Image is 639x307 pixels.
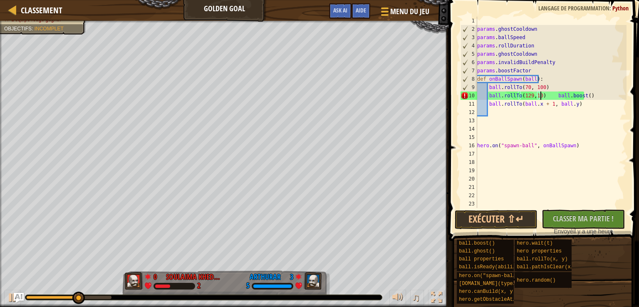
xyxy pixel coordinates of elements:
div: 15 [461,133,477,141]
div: 8 [461,75,477,83]
div: 13 [461,116,477,125]
span: : [32,26,35,32]
span: Python [612,4,629,12]
div: 6 [461,58,477,67]
button: Ask AI [329,3,352,19]
div: 9 [461,83,477,92]
div: 20 [461,175,477,183]
div: 4 [461,42,477,50]
div: 14 [461,125,477,133]
button: ♫ [410,290,424,307]
span: hero.wait(t) [517,240,552,246]
button: Classer ma partie ! [542,210,625,229]
span: hero properties [517,248,562,254]
span: ball.pathIsClear(x, y) [517,264,582,270]
div: 2 [461,25,477,33]
div: 5 [246,282,250,290]
span: Langage de programmation [538,4,609,12]
span: : [609,4,612,12]
span: Aide [356,6,366,14]
span: hero.random() [517,277,556,283]
div: il y a une heure [546,227,621,235]
span: hero.on("spawn-ball", f) [459,273,531,279]
span: Ask AI [333,6,347,14]
button: Ctrl + P: Play [4,290,21,307]
div: 10 [461,92,477,100]
div: 18 [461,158,477,166]
div: 11 [461,100,477,108]
span: Classement [21,5,62,16]
span: ball.isReady(ability) [459,264,522,270]
div: 3 [285,272,293,279]
div: 7 [461,67,477,75]
div: 21 [461,183,477,191]
div: 19 [461,166,477,175]
span: ♫ [412,291,420,304]
div: 12 [461,108,477,116]
span: ball.ghost() [459,248,495,254]
span: ball properties [459,256,504,262]
span: hero.canBuild(x, y) [459,289,516,295]
span: Incomplet [35,26,64,32]
div: arthurar [250,272,281,282]
span: Objectifs [4,26,32,32]
div: 3 [461,33,477,42]
div: 2 [197,282,201,290]
img: thang_avatar_frame.png [304,272,322,290]
span: Classer ma partie ! [553,213,614,224]
span: [DOMAIN_NAME](type, x, y) [459,281,534,287]
button: Ajuster le volume [389,290,406,307]
a: Classement [17,5,62,16]
div: 5 [461,50,477,58]
span: Menu du jeu [390,6,429,17]
div: 16 [461,141,477,150]
span: ball.boost() [459,240,495,246]
div: 23 [461,200,477,208]
button: Menu du jeu [374,3,434,23]
button: Ask AI [14,293,24,303]
div: 0 [154,272,162,279]
span: ball.rollTo(x, y) [517,256,567,262]
button: Basculer en plein écran [428,290,445,307]
div: 1 [461,17,477,25]
span: Envoyé [554,228,573,235]
button: Exécuter ⇧↵ [455,210,538,229]
div: Soulaima Kheder [166,272,220,282]
img: thang_avatar_frame.png [125,272,143,290]
span: hero.getObstacleAt(x, y) [459,297,531,302]
div: 17 [461,150,477,158]
div: 22 [461,191,477,200]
